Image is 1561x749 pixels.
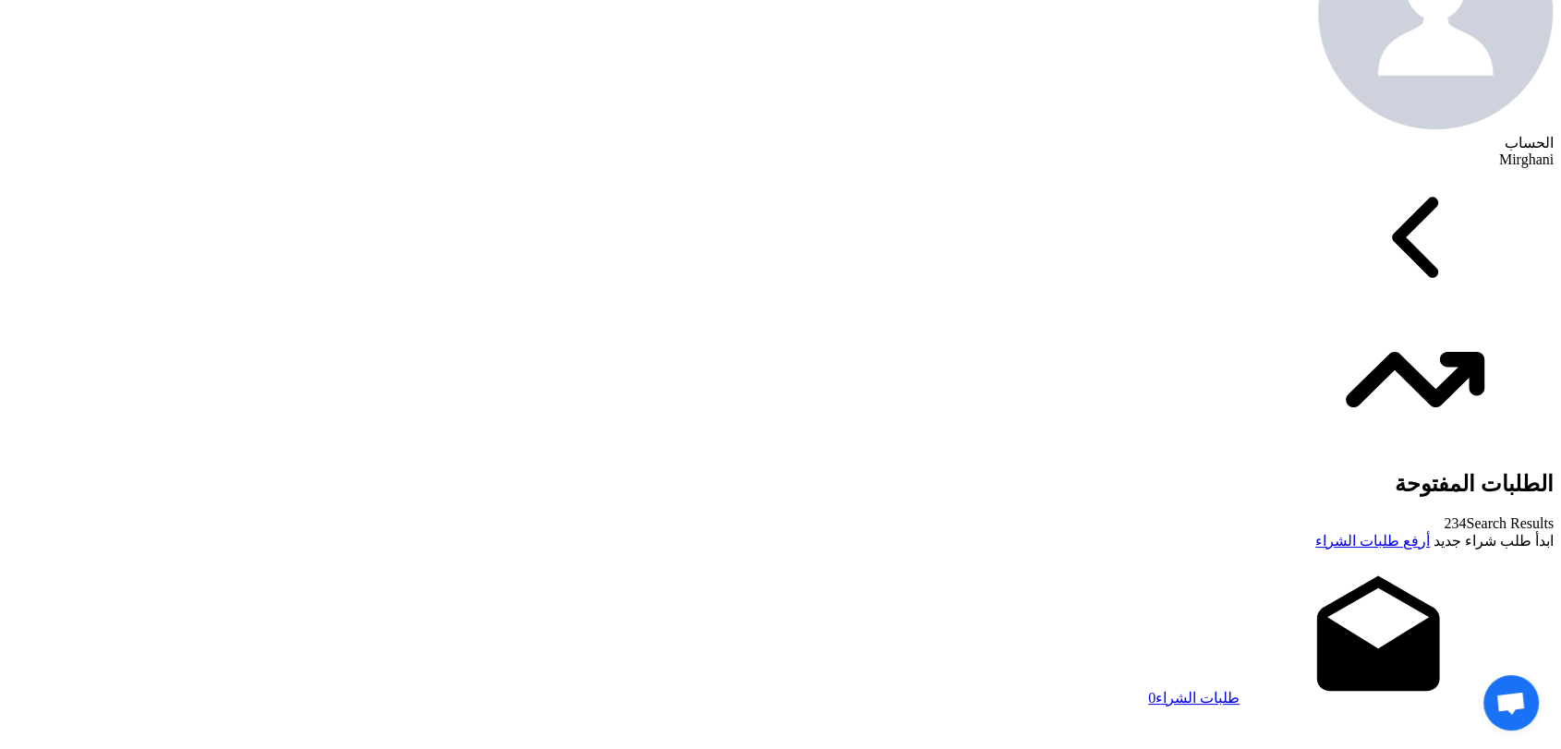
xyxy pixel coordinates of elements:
a: Open chat [1483,675,1539,731]
a: ابدأ طلب شراء جديد [1430,533,1554,549]
span: 234 [1444,515,1466,531]
div: Mirghani [7,151,1554,168]
h2: الطلبات المفتوحة [7,471,1554,497]
span: 0 [1148,690,1156,706]
a: طلبات الشراء0 [1148,690,1517,706]
span: Search Results [1444,515,1554,531]
a: أرفع طلبات الشراء [1315,533,1430,549]
div: الحساب [7,134,1554,151]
